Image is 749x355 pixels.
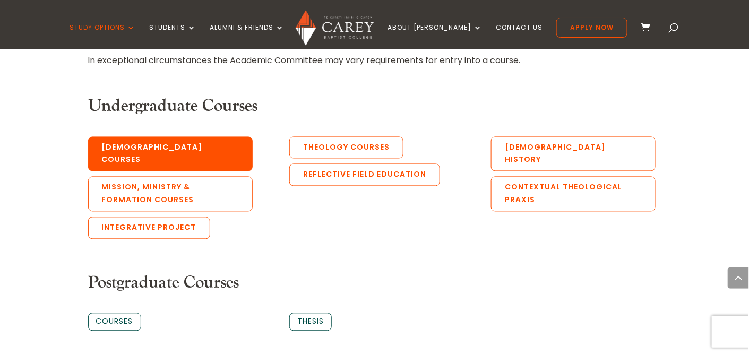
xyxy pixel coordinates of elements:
a: Courses [88,313,141,331]
a: [DEMOGRAPHIC_DATA] History [491,137,656,172]
a: Study Options [70,24,135,49]
p: In exceptional circumstances the Academic Committee may vary requirements for entry into a course. [88,54,661,68]
a: About [PERSON_NAME] [388,24,482,49]
h3: Postgraduate Courses [88,273,661,299]
a: Alumni & Friends [210,24,284,49]
a: Theology Courses [289,137,403,159]
a: [DEMOGRAPHIC_DATA] Courses [88,137,253,172]
a: Thesis [289,313,332,331]
a: Contact Us [496,24,543,49]
a: Reflective Field Education [289,164,440,186]
img: Carey Baptist College [296,10,374,46]
a: Integrative Project [88,217,210,239]
a: Apply Now [556,18,627,38]
a: Contextual Theological Praxis [491,177,656,212]
a: Mission, Ministry & Formation Courses [88,177,253,212]
h3: Undergraduate Courses [88,97,661,122]
a: Students [149,24,196,49]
